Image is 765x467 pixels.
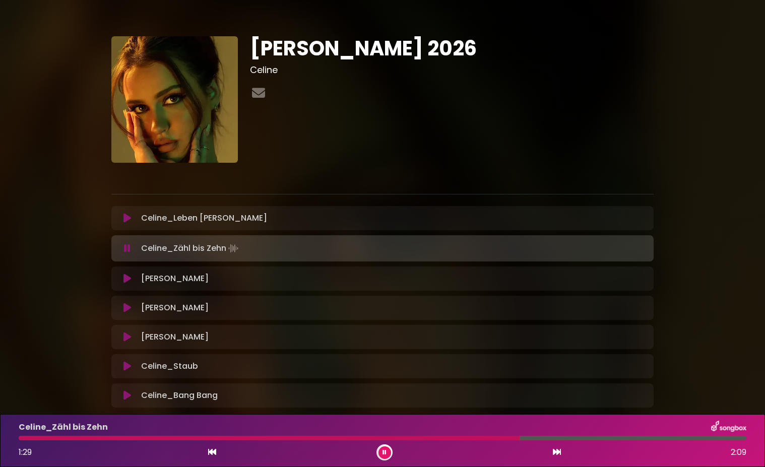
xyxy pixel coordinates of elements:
h3: Celine [250,64,654,76]
span: 1:29 [19,446,32,458]
p: [PERSON_NAME] [141,302,209,314]
img: Lq3JwxWjTsiZgLSj7RBx [111,36,238,163]
span: 2:09 [731,446,746,458]
img: waveform4.gif [226,241,240,255]
p: Celine_Staub [141,360,198,372]
p: [PERSON_NAME] [141,331,209,343]
p: Celine_Leben [PERSON_NAME] [141,212,267,224]
p: [PERSON_NAME] [141,273,209,285]
p: Celine_Zähl bis Zehn [141,241,240,255]
p: Celine_Bang Bang [141,389,218,402]
p: Celine_Zähl bis Zehn [19,421,108,433]
img: songbox-logo-white.png [711,421,746,434]
h1: [PERSON_NAME] 2026 [250,36,654,60]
